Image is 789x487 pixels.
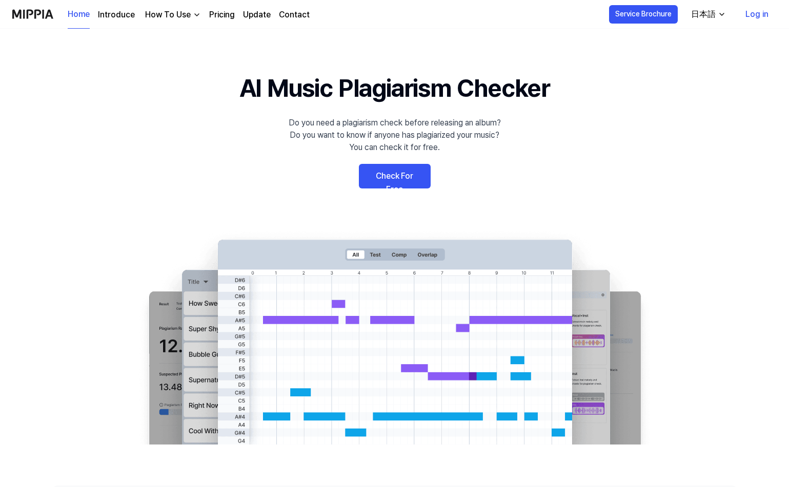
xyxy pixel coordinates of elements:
[193,11,201,19] img: down
[98,9,135,21] a: Introduce
[289,117,501,154] div: Do you need a plagiarism check before releasing an album? Do you want to know if anyone has plagi...
[279,9,310,21] a: Contact
[359,164,431,188] a: Check For Free
[128,229,661,444] img: main Image
[68,1,90,29] a: Home
[143,9,193,21] div: How To Use
[143,9,201,21] button: How To Use
[243,9,271,21] a: Update
[209,9,235,21] a: Pricing
[239,70,550,107] h1: AI Music Plagiarism Checker
[689,8,718,20] div: 日本語
[609,5,678,24] button: Service Brochure
[683,4,732,25] button: 日本語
